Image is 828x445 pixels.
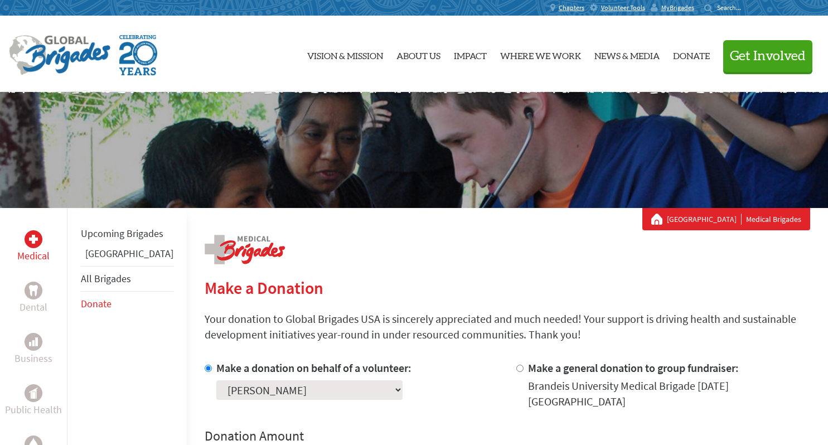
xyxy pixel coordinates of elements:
[651,214,801,225] div: Medical Brigades
[661,3,694,12] span: MyBrigades
[673,25,710,83] a: Donate
[717,3,749,12] input: Search...
[500,25,581,83] a: Where We Work
[20,282,47,315] a: DentalDental
[594,25,660,83] a: News & Media
[396,25,440,83] a: About Us
[119,35,157,75] img: Global Brigades Celebrating 20 Years
[454,25,487,83] a: Impact
[25,384,42,402] div: Public Health
[85,247,173,260] a: [GEOGRAPHIC_DATA]
[528,378,810,409] div: Brandeis University Medical Brigade [DATE] [GEOGRAPHIC_DATA]
[667,214,742,225] a: [GEOGRAPHIC_DATA]
[29,235,38,244] img: Medical
[5,402,62,418] p: Public Health
[723,40,812,72] button: Get Involved
[9,35,110,75] img: Global Brigades Logo
[25,230,42,248] div: Medical
[81,297,112,310] a: Donate
[81,221,173,246] li: Upcoming Brigades
[81,272,131,285] a: All Brigades
[205,311,810,342] p: Your donation to Global Brigades USA is sincerely appreciated and much needed! Your support is dr...
[17,230,50,264] a: MedicalMedical
[20,299,47,315] p: Dental
[25,333,42,351] div: Business
[25,282,42,299] div: Dental
[81,266,173,292] li: All Brigades
[307,25,383,83] a: Vision & Mission
[81,246,173,266] li: Belize
[205,278,810,298] h2: Make a Donation
[29,337,38,346] img: Business
[29,285,38,296] img: Dental
[730,50,806,63] span: Get Involved
[559,3,584,12] span: Chapters
[29,388,38,399] img: Public Health
[81,292,173,316] li: Donate
[205,235,285,264] img: logo-medical.png
[216,361,411,375] label: Make a donation on behalf of a volunteer:
[205,427,810,445] h4: Donation Amount
[81,227,163,240] a: Upcoming Brigades
[601,3,645,12] span: Volunteer Tools
[14,333,52,366] a: BusinessBusiness
[528,361,739,375] label: Make a general donation to group fundraiser:
[14,351,52,366] p: Business
[5,384,62,418] a: Public HealthPublic Health
[17,248,50,264] p: Medical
